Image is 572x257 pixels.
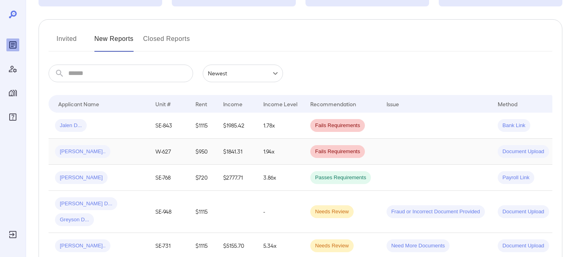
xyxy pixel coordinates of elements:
[257,191,304,233] td: -
[58,99,99,109] div: Applicant Name
[203,65,283,82] div: Newest
[49,32,85,52] button: Invited
[6,63,19,75] div: Manage Users
[189,139,217,165] td: $950
[217,165,257,191] td: $2777.71
[94,32,134,52] button: New Reports
[310,208,354,216] span: Needs Review
[55,200,117,208] span: [PERSON_NAME] D...
[310,99,356,109] div: Recommendation
[189,191,217,233] td: $1115
[310,242,354,250] span: Needs Review
[223,99,242,109] div: Income
[6,87,19,99] div: Manage Properties
[55,174,108,182] span: [PERSON_NAME]
[498,99,517,109] div: Method
[310,122,365,130] span: Fails Requirements
[263,99,297,109] div: Income Level
[55,242,110,250] span: [PERSON_NAME]..
[149,191,189,233] td: SE-948
[387,208,485,216] span: Fraud or Incorrect Document Provided
[149,165,189,191] td: SE-768
[310,148,365,156] span: Fails Requirements
[189,113,217,139] td: $1115
[149,139,189,165] td: W-627
[257,165,304,191] td: 3.86x
[387,99,399,109] div: Issue
[217,139,257,165] td: $1841.31
[195,99,208,109] div: Rent
[310,174,371,182] span: Passes Requirements
[55,216,94,224] span: Greyson D...
[149,113,189,139] td: SE-843
[498,174,534,182] span: Payroll Link
[498,148,549,156] span: Document Upload
[6,38,19,51] div: Reports
[6,111,19,123] div: FAQ
[217,113,257,139] td: $1985.42
[155,99,171,109] div: Unit #
[257,139,304,165] td: 1.94x
[189,165,217,191] td: $720
[143,32,190,52] button: Closed Reports
[498,242,549,250] span: Document Upload
[387,242,450,250] span: Need More Documents
[55,122,87,130] span: Jalen D...
[6,228,19,241] div: Log Out
[498,208,549,216] span: Document Upload
[55,148,110,156] span: [PERSON_NAME]..
[257,113,304,139] td: 1.78x
[498,122,530,130] span: Bank Link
